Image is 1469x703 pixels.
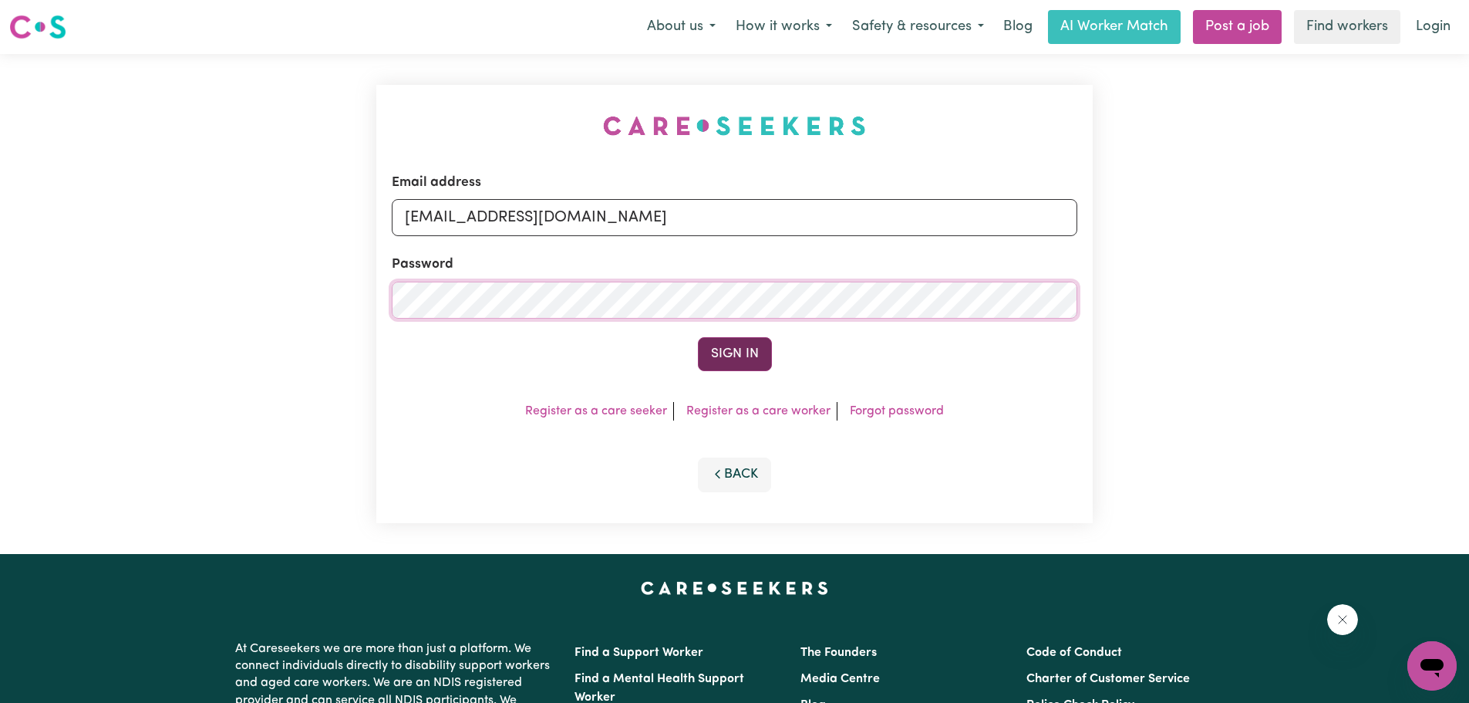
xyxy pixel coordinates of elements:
[686,405,831,417] a: Register as a care worker
[800,647,877,659] a: The Founders
[392,173,481,193] label: Email address
[1046,208,1065,227] keeper-lock: Open Keeper Popup
[1046,291,1065,309] keeper-lock: Open Keeper Popup
[1327,604,1358,635] iframe: Close message
[1026,673,1190,685] a: Charter of Customer Service
[698,337,772,371] button: Sign In
[1407,10,1460,44] a: Login
[698,458,772,492] button: Back
[641,582,828,594] a: Careseekers home page
[1193,10,1282,44] a: Post a job
[1048,10,1181,44] a: AI Worker Match
[574,647,703,659] a: Find a Support Worker
[994,10,1042,44] a: Blog
[1407,641,1457,691] iframe: Button to launch messaging window
[392,255,453,275] label: Password
[637,11,726,43] button: About us
[525,405,667,417] a: Register as a care seeker
[726,11,842,43] button: How it works
[800,673,880,685] a: Media Centre
[9,11,93,23] span: Need any help?
[850,405,944,417] a: Forgot password
[842,11,994,43] button: Safety & resources
[392,199,1077,236] input: Email address
[1026,647,1122,659] a: Code of Conduct
[1294,10,1400,44] a: Find workers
